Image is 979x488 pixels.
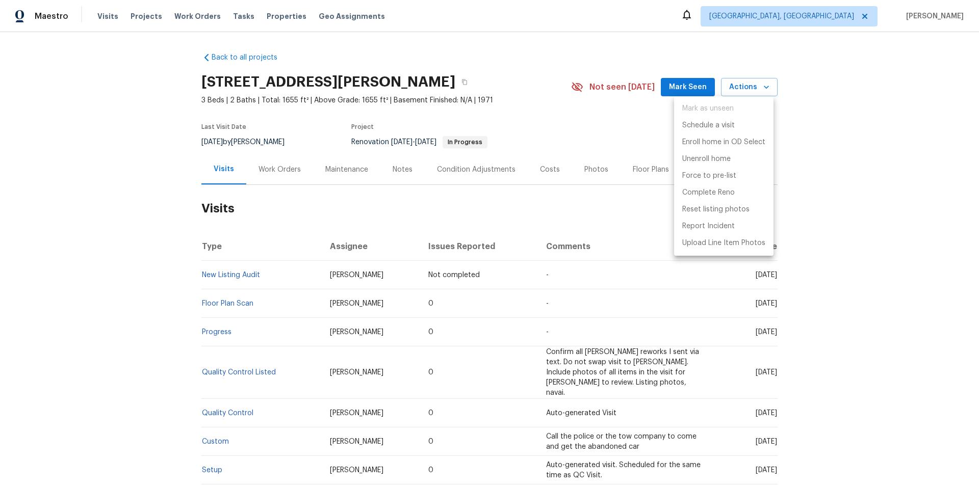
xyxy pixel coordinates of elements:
[682,238,765,249] p: Upload Line Item Photos
[682,171,736,181] p: Force to pre-list
[682,204,750,215] p: Reset listing photos
[682,154,731,165] p: Unenroll home
[682,187,735,198] p: Complete Reno
[682,120,735,131] p: Schedule a visit
[682,221,735,232] p: Report Incident
[682,137,765,148] p: Enroll home in OD Select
